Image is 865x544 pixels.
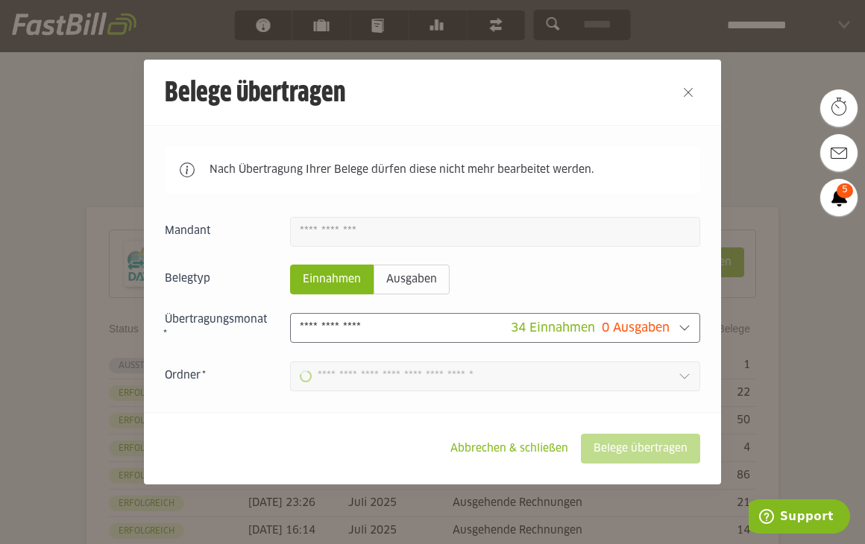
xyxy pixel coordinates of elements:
[837,183,853,198] span: 5
[581,434,700,464] sl-button: Belege übertragen
[749,499,850,537] iframe: Öffnet ein Widget, in dem Sie weitere Informationen finden
[511,322,595,334] span: 34 Einnahmen
[438,434,581,464] sl-button: Abbrechen & schließen
[374,265,450,294] sl-radio-button: Ausgaben
[820,179,858,216] a: 5
[290,265,374,294] sl-radio-button: Einnahmen
[602,322,670,334] span: 0 Ausgaben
